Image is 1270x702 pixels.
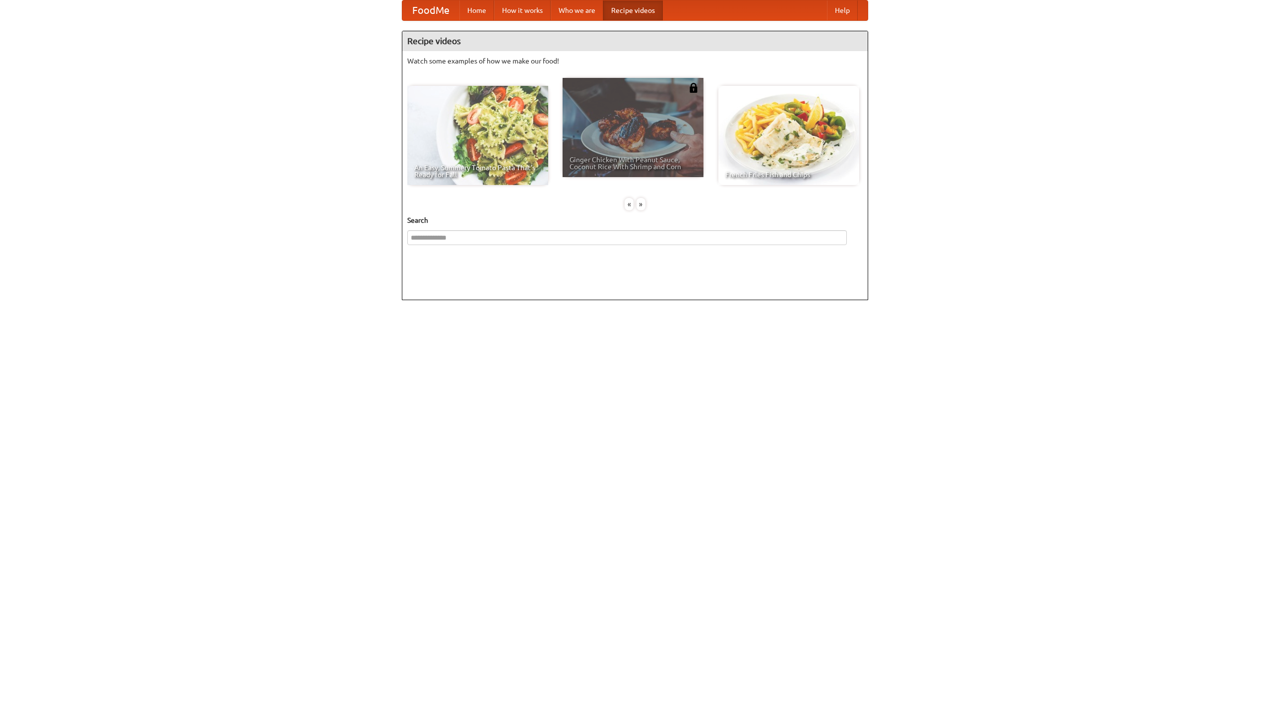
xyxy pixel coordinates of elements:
[414,164,541,178] span: An Easy, Summery Tomato Pasta That's Ready for Fall
[402,0,459,20] a: FoodMe
[636,198,645,210] div: »
[725,171,852,178] span: French Fries Fish and Chips
[402,31,868,51] h4: Recipe videos
[407,56,863,66] p: Watch some examples of how we make our food!
[494,0,551,20] a: How it works
[459,0,494,20] a: Home
[551,0,603,20] a: Who we are
[689,83,698,93] img: 483408.png
[603,0,663,20] a: Recipe videos
[407,215,863,225] h5: Search
[625,198,634,210] div: «
[718,86,859,185] a: French Fries Fish and Chips
[407,86,548,185] a: An Easy, Summery Tomato Pasta That's Ready for Fall
[827,0,858,20] a: Help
